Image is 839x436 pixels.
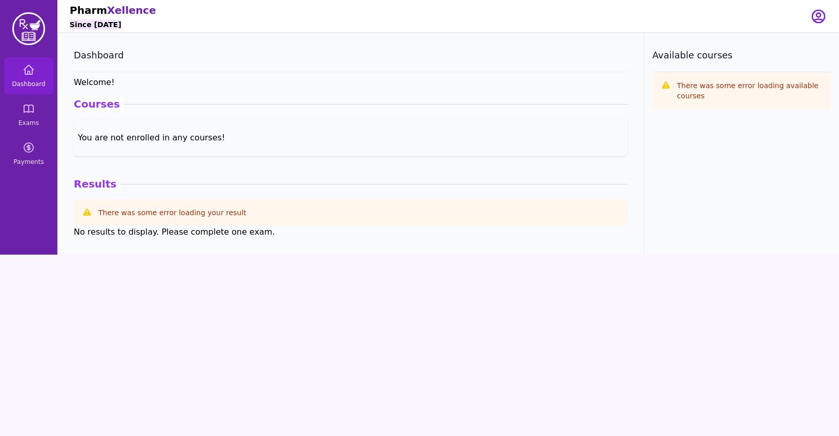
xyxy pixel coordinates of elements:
h6: Welcome ! [74,76,627,89]
h3: Available courses [653,49,831,61]
div: You are not enrolled in any courses! [74,128,627,148]
span: Xellence [107,4,156,16]
img: PharmXellence Logo [12,12,45,45]
a: Payments [4,135,53,172]
span: Payments [14,158,44,166]
span: Exams [18,119,39,127]
span: Pharm [70,4,107,16]
a: Dashboard [4,57,53,94]
p: There was some error loading available courses [677,80,823,101]
div: No results to display. Please complete one exam. [74,226,627,238]
span: Results [74,177,120,191]
h6: Since [DATE] [70,19,121,30]
h3: Dashboard [74,49,627,61]
span: Dashboard [12,80,45,88]
p: There was some error loading your result [98,207,246,218]
a: Exams [4,96,53,133]
span: Courses [74,97,124,111]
